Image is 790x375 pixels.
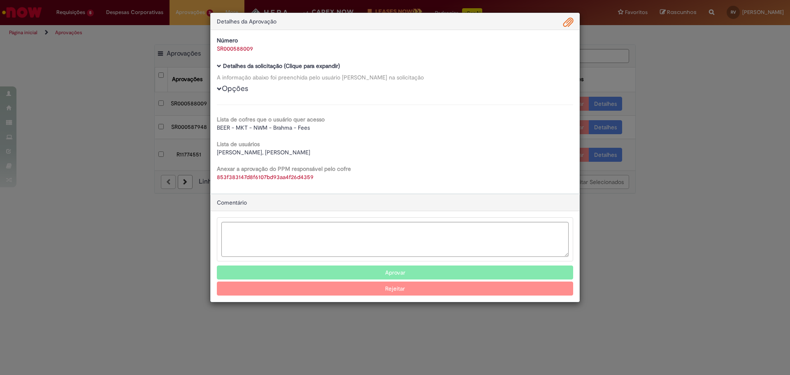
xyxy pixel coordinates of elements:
button: Aprovar [217,266,573,280]
a: SR000588009 [217,45,253,52]
div: A informação abaixo foi preenchida pelo usuário [PERSON_NAME] na solicitação [217,73,573,82]
a: Download de 853f383147d8f6107bd93aa4f26d4359 [217,173,314,181]
b: Lista de cofres que o usuário quer acesso [217,116,325,123]
span: [PERSON_NAME], [PERSON_NAME] [217,149,310,156]
b: Lista de usuários [217,140,260,148]
h5: Detalhes da solicitação (Clique para expandir) [217,63,573,69]
b: Detalhes da solicitação (Clique para expandir) [223,62,340,70]
span: Comentário [217,199,247,206]
b: Número [217,37,238,44]
span: BEER - MKT - NWM - Brahma - Fees [217,124,310,131]
span: Detalhes da Aprovação [217,18,276,25]
button: Rejeitar [217,282,573,296]
b: Anexar a aprovação do PPM responsável pelo cofre [217,165,351,172]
